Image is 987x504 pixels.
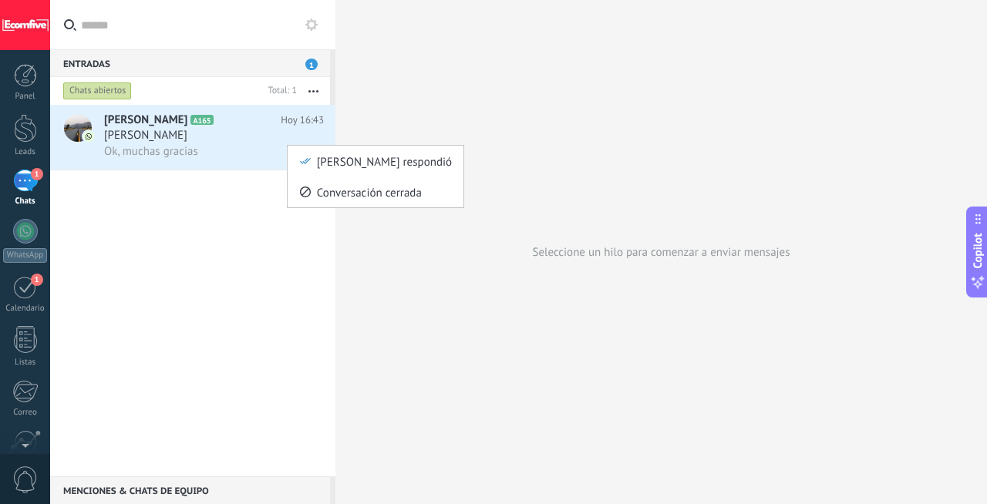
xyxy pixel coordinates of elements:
[3,408,48,418] div: Correo
[317,146,452,176] span: [PERSON_NAME] respondió
[3,197,48,207] div: Chats
[317,176,422,207] span: Conversación cerrada
[3,304,48,314] div: Calendario
[3,147,48,157] div: Leads
[31,168,43,180] span: 1
[970,234,985,269] span: Copilot
[3,92,48,102] div: Panel
[3,248,47,263] div: WhatsApp
[3,358,48,368] div: Listas
[31,274,43,286] span: 1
